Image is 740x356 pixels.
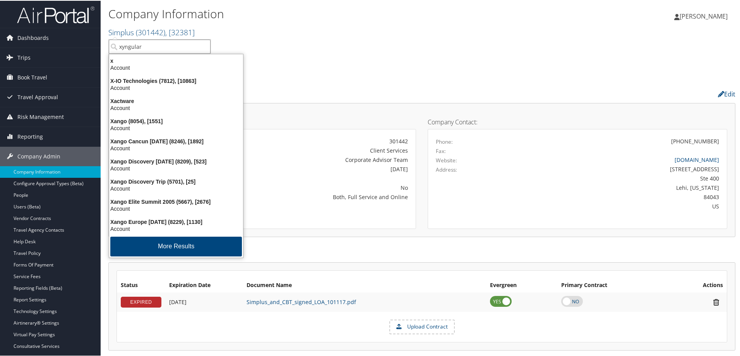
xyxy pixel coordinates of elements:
div: Account [104,64,248,71]
a: [PERSON_NAME] [674,4,735,27]
div: x [104,57,248,64]
label: Address: [436,165,457,173]
div: 84043 [510,192,719,200]
span: Company Admin [17,146,60,165]
th: Expiration Date [165,278,243,292]
h4: Account Details: [116,118,416,124]
div: Client Services [223,146,408,154]
th: Primary Contract [557,278,669,292]
div: [PHONE_NUMBER] [671,136,719,144]
div: Ste 400 [510,174,719,182]
div: Account [104,104,248,111]
h2: Contracts: [108,245,735,258]
div: [DATE] [223,164,408,172]
label: Fax: [436,146,446,154]
i: Remove Contract [709,298,723,306]
div: 301442 [223,136,408,144]
span: [DATE] [169,298,187,305]
div: Xango (8054), [1551] [104,117,248,124]
span: ( 301442 ) [136,26,165,37]
span: , [ 32381 ] [165,26,195,37]
th: Actions [669,278,727,292]
span: [PERSON_NAME] [680,11,728,20]
img: airportal-logo.png [17,5,94,23]
div: X-IO Technologies (7812), [10863] [104,77,248,84]
div: Account [104,205,248,212]
div: Xango Cancun [DATE] (8246), [1892] [104,137,248,144]
th: Document Name [243,278,486,292]
div: Account [104,164,248,171]
div: Xango Europe [DATE] (8229), [1130] [104,218,248,225]
div: Add/Edit Date [169,298,239,305]
div: US [510,201,719,210]
div: Account [104,144,248,151]
label: Website: [436,156,457,163]
div: [STREET_ADDRESS] [510,164,719,172]
label: Phone: [436,137,453,145]
div: Account [104,84,248,91]
a: [DOMAIN_NAME] [675,155,719,163]
div: Both, Full Service and Online [223,192,408,200]
h2: Company Profile: [108,86,522,100]
div: Xango Discovery [DATE] (8209), [523] [104,157,248,164]
div: Account [104,184,248,191]
div: Xactware [104,97,248,104]
input: Search Accounts [109,39,211,53]
div: Account [104,124,248,131]
div: EXPIRED [121,296,161,307]
label: Upload Contract [390,320,454,333]
th: Evergreen [486,278,558,292]
th: Status [117,278,165,292]
a: Simplus_and_CBT_signed_LOA_101117.pdf [247,298,356,305]
div: Xango Elite Summit 2005 (5667), [2676] [104,198,248,205]
span: Trips [17,47,31,67]
span: Dashboards [17,28,49,47]
span: Travel Approval [17,87,58,106]
span: Risk Management [17,107,64,126]
button: More Results [110,236,242,256]
h1: Company Information [108,5,526,21]
a: Edit [718,89,735,98]
div: Corporate Advisor Team [223,155,408,163]
div: Account [104,225,248,232]
span: Book Travel [17,67,47,86]
div: Lehi, [US_STATE] [510,183,719,191]
h4: Company Contact: [428,118,727,124]
a: Simplus [108,26,195,37]
span: Reporting [17,126,43,146]
div: Xango Discovery Trip (5701), [25] [104,177,248,184]
div: No [223,183,408,191]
